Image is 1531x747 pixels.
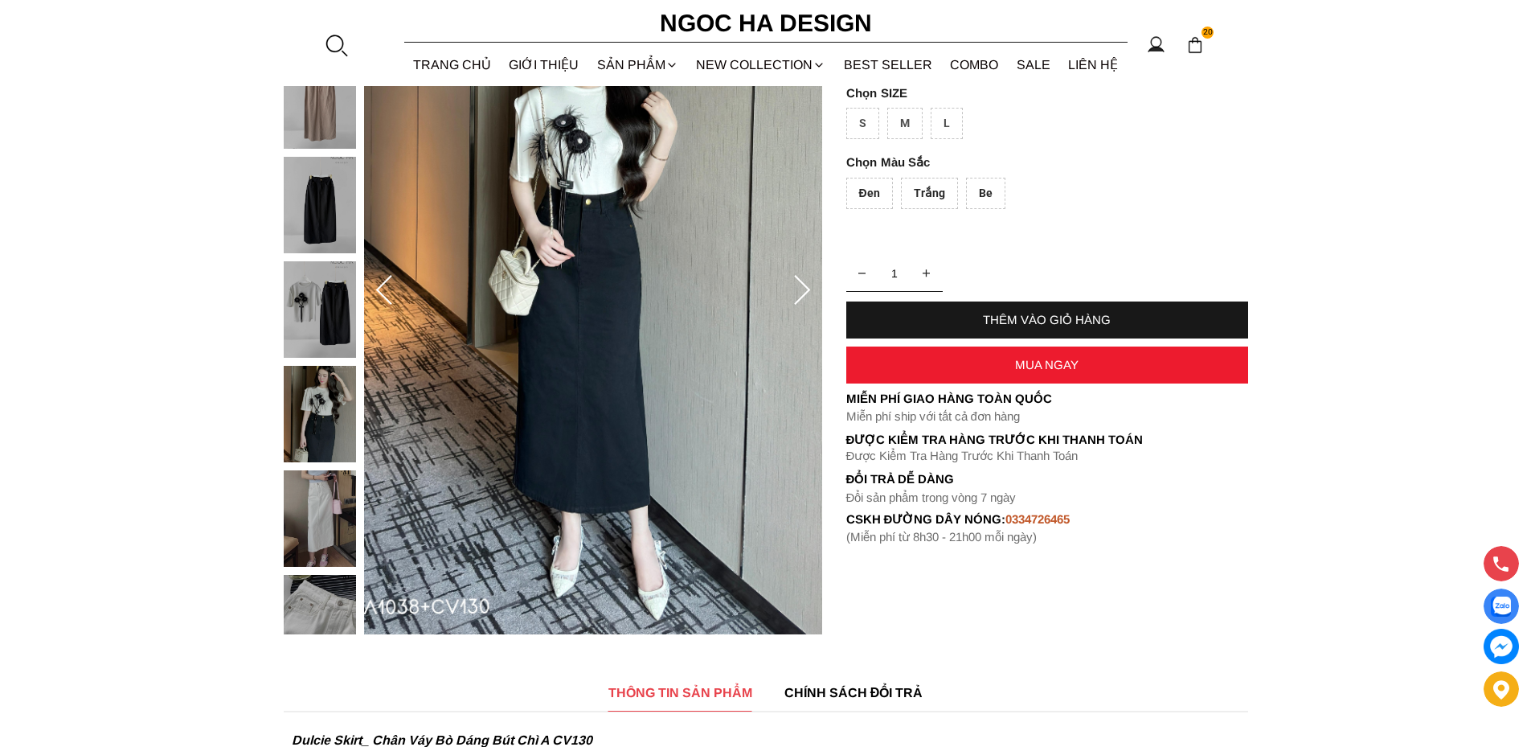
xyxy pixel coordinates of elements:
span: 20 [1201,27,1214,39]
img: Dulcie Skirt_ Chân Váy Bò Dáng Bút Chì A CV130_mini_6 [284,575,356,671]
div: M [887,108,923,139]
font: cskh đường dây nóng: [846,512,1006,526]
p: SIZE [846,86,1248,100]
div: THÊM VÀO GIỎ HÀNG [846,313,1248,326]
a: Combo [941,43,1008,86]
p: Được Kiểm Tra Hàng Trước Khi Thanh Toán [846,449,1248,463]
div: Đen [846,178,893,209]
font: Miễn phí giao hàng toàn quốc [846,392,1052,405]
font: Đổi sản phẩm trong vòng 7 ngày [846,490,1017,504]
img: img-CART-ICON-ksit0nf1 [1186,36,1204,54]
span: CHÍNH SÁCH ĐỔI TRẢ [784,683,923,703]
div: Trắng [901,178,958,209]
p: Được Kiểm Tra Hàng Trước Khi Thanh Toán [846,433,1248,447]
a: LIÊN HỆ [1059,43,1128,86]
a: BEST SELLER [835,43,942,86]
div: Be [966,178,1005,209]
div: MUA NGAY [846,358,1248,371]
a: messenger [1484,629,1519,664]
h6: Đổi trả dễ dàng [846,472,1248,486]
a: GIỚI THIỆU [500,43,588,86]
p: Màu Sắc [846,155,1203,170]
img: Dulcie Skirt_ Chân Váy Bò Dáng Bút Chì A CV130_mini_2 [284,157,356,253]
input: Quantity input [846,257,943,289]
div: SẢN PHẨM [588,43,688,86]
font: Miễn phí ship với tất cả đơn hàng [846,409,1020,423]
a: SALE [1008,43,1060,86]
img: Dulcie Skirt_ Chân Váy Bò Dáng Bút Chì A CV130_mini_1 [284,52,356,149]
a: Ngoc Ha Design [645,4,886,43]
font: (Miễn phí từ 8h30 - 21h00 mỗi ngày) [846,530,1037,544]
a: Display image [1484,589,1519,624]
img: Display image [1491,597,1511,617]
a: NEW COLLECTION [687,43,835,86]
span: THÔNG TIN SẢN PHẨM [608,683,752,703]
img: Dulcie Skirt_ Chân Váy Bò Dáng Bút Chì A CV130_mini_3 [284,261,356,358]
font: 0334726465 [1005,512,1070,526]
div: S [846,108,879,139]
img: Dulcie Skirt_ Chân Váy Bò Dáng Bút Chì A CV130_mini_5 [284,470,356,567]
a: TRANG CHỦ [404,43,501,86]
strong: Dulcie Skirt_ Chân Váy Bò Dáng Bút Chì A CV130 [292,733,592,747]
div: L [931,108,963,139]
img: Dulcie Skirt_ Chân Váy Bò Dáng Bút Chì A CV130_mini_4 [284,366,356,462]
